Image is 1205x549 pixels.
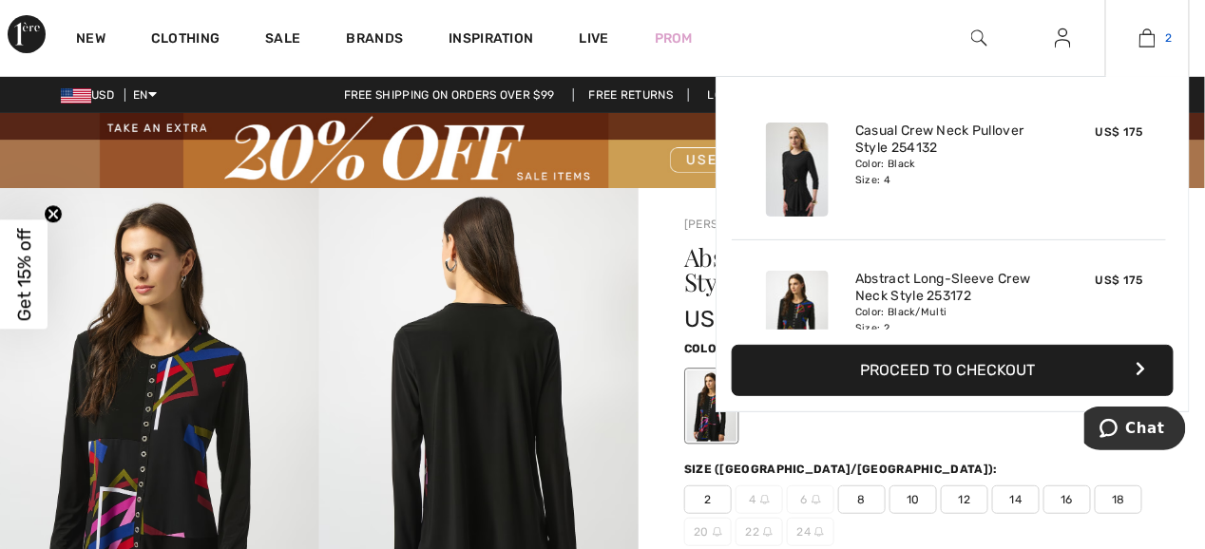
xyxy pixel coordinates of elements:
img: ring-m.svg [763,527,773,537]
div: Size ([GEOGRAPHIC_DATA]/[GEOGRAPHIC_DATA]): [684,461,1002,478]
span: 18 [1095,485,1142,514]
a: Free Returns [573,88,690,102]
span: 20 [684,518,732,546]
a: Abstract Long-Sleeve Crew Neck Style 253172 [855,271,1042,305]
span: 2 [1165,29,1172,47]
div: Color: Black/Multi Size: 2 [855,305,1042,335]
span: 2 [684,485,732,514]
a: Sale [265,30,300,50]
span: 10 [889,485,937,514]
span: 22 [736,518,783,546]
img: ring-m.svg [760,495,770,504]
a: Sign In [1040,27,1086,50]
span: 6 [787,485,834,514]
h1: Abstract Long-sleeve Crew Neck Style 253172 [684,245,1081,294]
span: 16 [1043,485,1091,514]
img: ring-m.svg [812,495,821,504]
span: Color: [684,342,729,355]
a: Casual Crew Neck Pullover Style 254132 [855,123,1042,157]
iframe: Opens a widget where you can chat to one of our agents [1084,407,1186,454]
img: search the website [971,27,987,49]
span: US$ 175 [1096,274,1143,287]
span: 4 [736,485,783,514]
span: 12 [941,485,988,514]
img: ring-m.svg [814,527,824,537]
span: US$ 175 [1096,125,1143,139]
button: Close teaser [44,205,63,224]
span: Get 15% off [13,228,35,321]
span: US$ 175 [684,306,771,332]
a: Prom [655,28,693,48]
div: Black/Multi [687,370,736,442]
a: Free shipping on orders over $99 [329,88,570,102]
img: My Info [1055,27,1071,49]
img: Abstract Long-Sleeve Crew Neck Style 253172 [766,271,829,365]
span: EN [133,88,157,102]
a: Clothing [151,30,220,50]
button: Proceed to Checkout [732,345,1174,396]
a: New [76,30,105,50]
a: Lowest Price Guarantee [693,88,877,102]
span: 14 [992,485,1040,514]
img: ring-m.svg [713,527,722,537]
a: 2 [1106,27,1189,49]
a: Live [580,28,609,48]
a: [PERSON_NAME] [684,218,779,231]
span: 24 [787,518,834,546]
span: 8 [838,485,886,514]
img: Casual Crew Neck Pullover Style 254132 [766,123,829,217]
img: My Bag [1139,27,1156,49]
span: Inspiration [449,30,533,50]
img: US Dollar [61,88,91,104]
img: 1ère Avenue [8,15,46,53]
a: Brands [347,30,404,50]
div: Color: Black Size: 4 [855,157,1042,187]
span: USD [61,88,122,102]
